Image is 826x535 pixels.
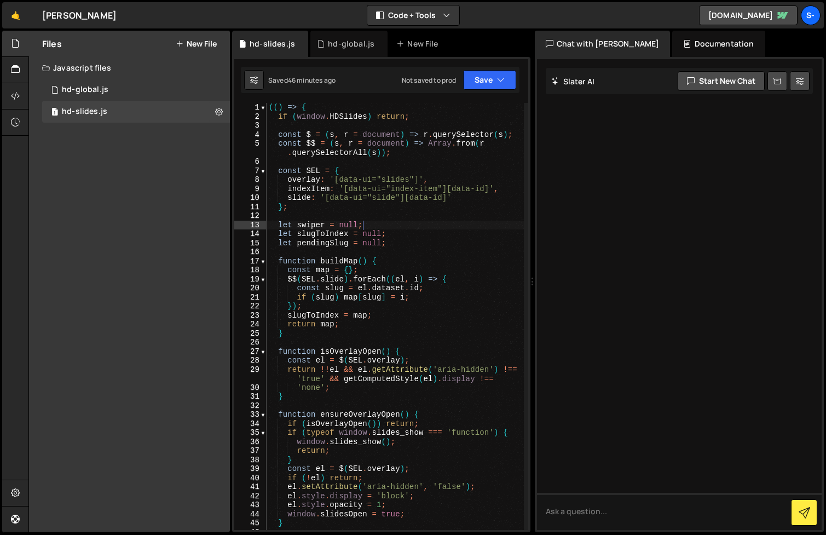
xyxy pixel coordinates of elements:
div: 39 [234,464,267,474]
div: 41 [234,482,267,492]
div: 44 [234,510,267,519]
div: 26 [234,338,267,347]
div: 8 [234,175,267,185]
div: 10 [234,193,267,203]
div: 35 [234,428,267,438]
div: 27 [234,347,267,356]
div: 17020/47060.js [42,101,230,123]
div: 23 [234,311,267,320]
button: Code + Tools [367,5,459,25]
div: 22 [234,302,267,311]
button: New File [176,39,217,48]
button: Save [463,70,516,90]
a: [DOMAIN_NAME] [699,5,798,25]
div: 37 [234,446,267,456]
div: 29 [234,365,267,383]
div: 12 [234,211,267,221]
span: 1 [51,108,58,117]
div: 24 [234,320,267,329]
div: 33 [234,410,267,419]
div: 38 [234,456,267,465]
div: 4 [234,130,267,140]
div: 32 [234,401,267,411]
div: 40 [234,474,267,483]
div: Saved [268,76,336,85]
div: 43 [234,501,267,510]
div: hd-global.js [328,38,374,49]
div: 1 [234,103,267,112]
div: hd-slides.js [250,38,295,49]
div: 11 [234,203,267,212]
div: 6 [234,157,267,166]
div: [PERSON_NAME] [42,9,117,22]
div: 18 [234,266,267,275]
div: 5 [234,139,267,157]
div: 46 minutes ago [288,76,336,85]
div: 36 [234,438,267,447]
div: 28 [234,356,267,365]
div: Documentation [672,31,765,57]
div: 21 [234,293,267,302]
div: 9 [234,185,267,194]
a: 🤙 [2,2,29,28]
div: 31 [234,392,267,401]
div: 45 [234,519,267,528]
div: Not saved to prod [402,76,457,85]
div: 14 [234,229,267,239]
div: 2 [234,112,267,122]
div: 16 [234,248,267,257]
div: 13 [234,221,267,230]
div: 7 [234,166,267,176]
div: 25 [234,329,267,338]
div: hd-global.js [62,85,108,95]
div: Chat with [PERSON_NAME] [535,31,671,57]
h2: Slater AI [551,76,595,87]
div: 15 [234,239,267,248]
a: s- [801,5,821,25]
div: 30 [234,383,267,393]
div: 20 [234,284,267,293]
button: Start new chat [678,71,765,91]
h2: Files [42,38,62,50]
div: New File [396,38,442,49]
div: 34 [234,419,267,429]
div: 17020/46749.js [42,79,230,101]
div: 3 [234,121,267,130]
div: 42 [234,492,267,501]
div: Javascript files [29,57,230,79]
div: 19 [234,275,267,284]
div: 17 [234,257,267,266]
div: hd-slides.js [62,107,107,117]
